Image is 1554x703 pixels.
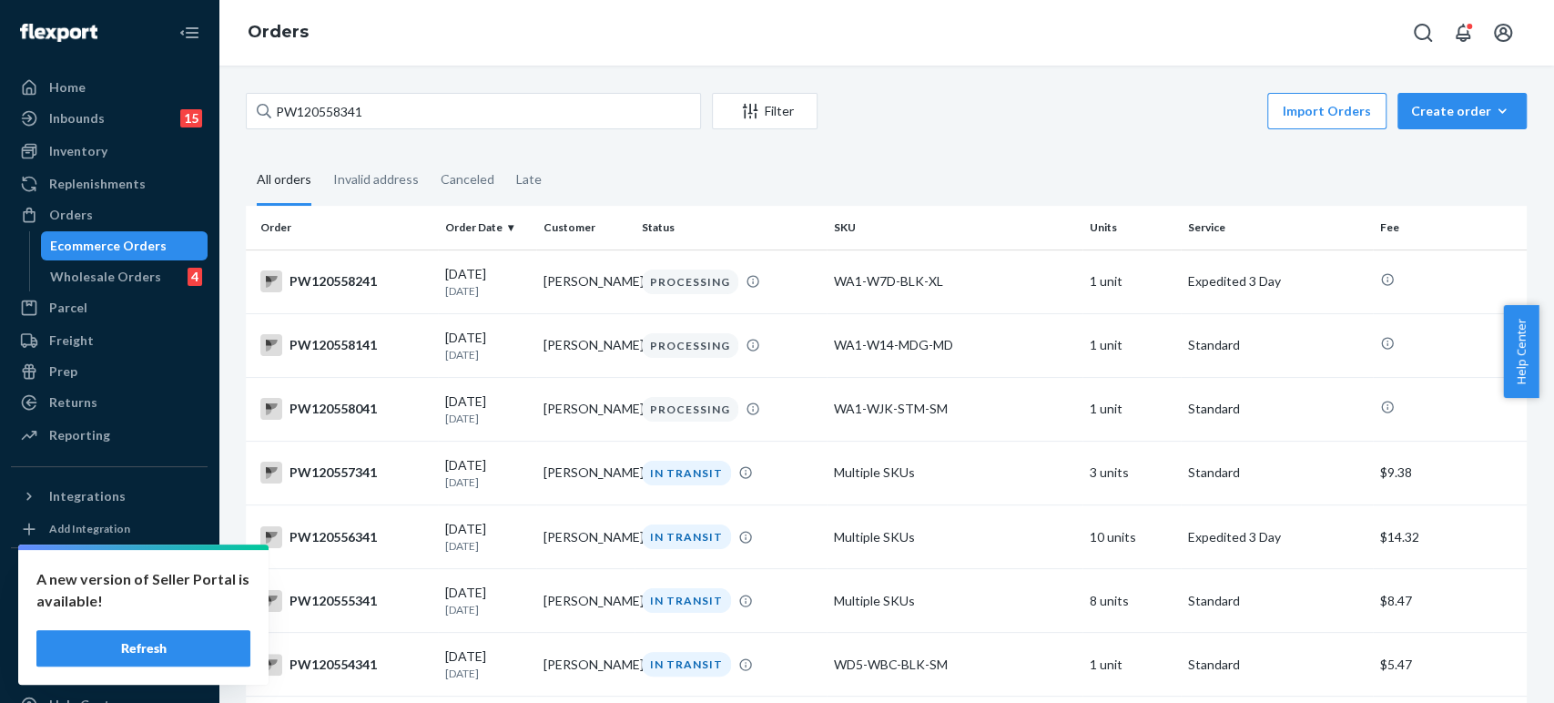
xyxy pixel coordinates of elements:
button: Fast Tags [11,563,208,592]
td: Multiple SKUs [827,569,1082,633]
td: 10 units [1082,505,1181,569]
div: WA1-W14-MDG-MD [834,336,1075,354]
div: Returns [49,393,97,412]
div: Reporting [49,426,110,444]
td: 3 units [1082,441,1181,504]
p: [DATE] [445,474,529,490]
div: PW120556341 [260,526,431,548]
div: WD5-WBC-BLK-SM [834,656,1075,674]
td: [PERSON_NAME] [536,633,635,697]
div: Home [49,78,86,97]
a: Orders [11,200,208,229]
div: Invalid address [333,156,419,203]
a: Freight [11,326,208,355]
div: PW120554341 [260,654,431,676]
p: [DATE] [445,411,529,426]
div: IN TRANSIT [642,588,731,613]
img: Flexport logo [20,24,97,42]
button: Integrations [11,482,208,511]
td: Multiple SKUs [827,505,1082,569]
td: Multiple SKUs [827,441,1082,504]
div: IN TRANSIT [642,461,731,485]
div: Prep [49,362,77,381]
td: [PERSON_NAME] [536,569,635,633]
a: Ecommerce Orders [41,231,208,260]
td: 1 unit [1082,313,1181,377]
div: PROCESSING [642,397,738,422]
div: PW120558241 [260,270,431,292]
div: IN TRANSIT [642,525,731,549]
th: Status [635,206,827,250]
td: [PERSON_NAME] [536,313,635,377]
a: Inbounds15 [11,104,208,133]
div: Canceled [441,156,494,203]
a: Replenishments [11,169,208,199]
div: Create order [1411,102,1513,120]
button: Close Navigation [171,15,208,51]
div: 15 [180,109,202,127]
div: PW120558141 [260,334,431,356]
th: Order Date [438,206,536,250]
button: Refresh [36,630,250,667]
a: Add Integration [11,518,208,540]
div: Filter [713,102,817,120]
p: [DATE] [445,538,529,554]
button: Create order [1397,93,1527,129]
td: 1 unit [1082,250,1181,313]
p: Standard [1188,400,1366,418]
p: Standard [1188,464,1366,482]
td: $14.32 [1373,505,1527,569]
div: WA1-WJK-STM-SM [834,400,1075,418]
button: Help Center [1503,305,1539,398]
td: [PERSON_NAME] [536,250,635,313]
div: [DATE] [445,392,529,426]
td: $8.47 [1373,569,1527,633]
div: PW120555341 [260,590,431,612]
p: Standard [1188,592,1366,610]
a: Home [11,73,208,102]
div: [DATE] [445,329,529,362]
td: 1 unit [1082,633,1181,697]
a: Talk to Support [11,659,208,688]
div: 4 [188,268,202,286]
button: Open account menu [1485,15,1521,51]
td: [PERSON_NAME] [536,441,635,504]
p: [DATE] [445,666,529,681]
button: Import Orders [1267,93,1386,129]
a: Wholesale Orders4 [41,262,208,291]
td: [PERSON_NAME] [536,505,635,569]
th: Order [246,206,438,250]
div: Wholesale Orders [50,268,161,286]
div: All orders [257,156,311,206]
a: Returns [11,388,208,417]
a: Inventory [11,137,208,166]
a: Settings [11,628,208,657]
p: [DATE] [445,283,529,299]
div: Ecommerce Orders [50,237,167,255]
div: IN TRANSIT [642,652,731,677]
div: Customer [543,219,627,235]
td: $9.38 [1373,441,1527,504]
div: [DATE] [445,647,529,681]
div: WA1-W7D-BLK-XL [834,272,1075,290]
div: Freight [49,331,94,350]
a: Prep [11,357,208,386]
div: Orders [49,206,93,224]
p: [DATE] [445,602,529,617]
button: Open notifications [1445,15,1481,51]
th: Service [1181,206,1373,250]
td: [PERSON_NAME] [536,377,635,441]
div: [DATE] [445,456,529,490]
div: [DATE] [445,520,529,554]
div: [DATE] [445,584,529,617]
ol: breadcrumbs [233,6,323,59]
td: $5.47 [1373,633,1527,697]
div: PROCESSING [642,333,738,358]
p: Standard [1188,336,1366,354]
td: 1 unit [1082,377,1181,441]
button: Filter [712,93,818,129]
div: Replenishments [49,175,146,193]
td: 8 units [1082,569,1181,633]
p: Standard [1188,656,1366,674]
